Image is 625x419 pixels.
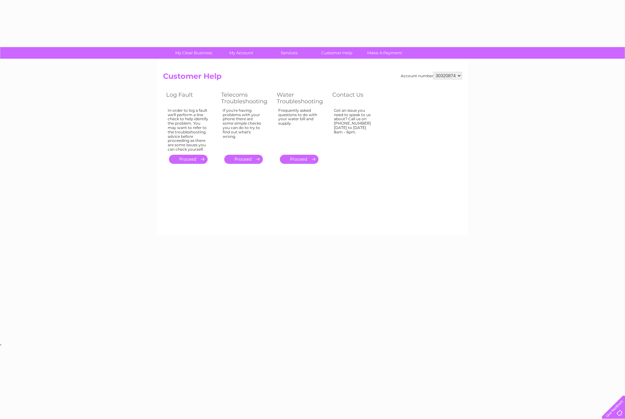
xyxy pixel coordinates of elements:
a: . [224,155,263,164]
h2: Customer Help [163,72,462,84]
th: Log Fault [163,90,218,106]
a: My Clear Business [168,47,220,59]
a: . [280,155,318,164]
div: Got an issue you need to speak to us about? Call us on [PHONE_NUMBER] [DATE] to [DATE] 8am – 6pm. [334,108,375,149]
div: If you're having problems with your phone there are some simple checks you can do to try to find ... [223,108,264,149]
th: Water Troubleshooting [274,90,329,106]
div: In order to log a fault we'll perform a line check to help identify the problem. You may want to ... [168,108,209,152]
th: Telecoms Troubleshooting [218,90,274,106]
a: Services [263,47,315,59]
div: Account number [401,72,462,79]
div: Frequently asked questions to do with your water bill and supply. [278,108,320,149]
a: Customer Help [311,47,363,59]
a: My Account [215,47,267,59]
a: Make A Payment [359,47,410,59]
th: Contact Us [329,90,384,106]
a: . [169,155,208,164]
